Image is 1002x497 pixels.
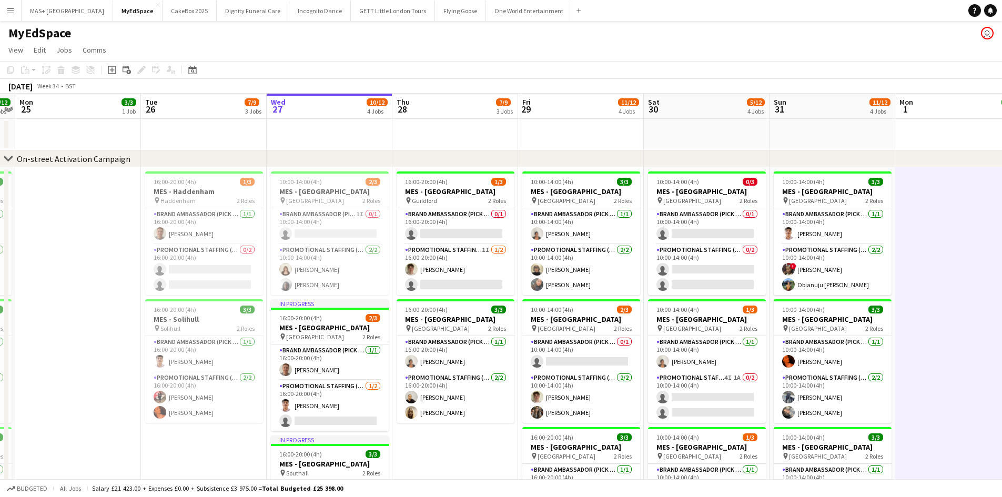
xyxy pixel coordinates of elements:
[397,299,514,423] app-job-card: 16:00-20:00 (4h)3/3MES - [GEOGRAPHIC_DATA] [GEOGRAPHIC_DATA]2 RolesBrand Ambassador (Pick up)1/11...
[262,484,343,492] span: Total Budgeted £25 398.00
[538,452,595,460] span: [GEOGRAPHIC_DATA]
[522,299,640,423] app-job-card: 10:00-14:00 (4h)2/3MES - [GEOGRAPHIC_DATA] [GEOGRAPHIC_DATA]2 RolesBrand Ambassador (Pick up)0/11...
[743,433,757,441] span: 1/3
[397,244,514,295] app-card-role: Promotional Staffing (Brand Ambassadors)1I1/216:00-20:00 (4h)[PERSON_NAME]
[245,107,261,115] div: 3 Jobs
[271,244,389,295] app-card-role: Promotional Staffing (Brand Ambassadors)2/210:00-14:00 (4h)[PERSON_NAME][PERSON_NAME]
[774,97,786,107] span: Sun
[17,154,130,164] div: On-street Activation Campaign
[488,324,506,332] span: 2 Roles
[397,208,514,244] app-card-role: Brand Ambassador (Pick up)0/116:00-20:00 (4h)
[78,43,110,57] a: Comms
[397,171,514,295] div: 16:00-20:00 (4h)1/3MES - [GEOGRAPHIC_DATA] Guildford2 RolesBrand Ambassador (Pick up)0/116:00-20:...
[18,103,33,115] span: 25
[8,81,33,92] div: [DATE]
[899,97,913,107] span: Mon
[865,324,883,332] span: 2 Roles
[656,306,699,313] span: 10:00-14:00 (4h)
[790,263,796,269] span: !
[17,485,47,492] span: Budgeted
[898,103,913,115] span: 1
[619,107,639,115] div: 4 Jobs
[648,208,766,244] app-card-role: Brand Ambassador (Pick up)0/110:00-14:00 (4h)
[614,197,632,205] span: 2 Roles
[497,107,513,115] div: 3 Jobs
[782,433,825,441] span: 10:00-14:00 (4h)
[269,103,286,115] span: 27
[65,82,76,90] div: BST
[743,306,757,313] span: 1/3
[774,336,892,372] app-card-role: Brand Ambassador (Pick up)1/110:00-14:00 (4h)[PERSON_NAME]
[83,45,106,55] span: Comms
[271,208,389,244] app-card-role: Brand Ambassador (Pick up)1I0/110:00-14:00 (4h)
[271,187,389,196] h3: MES - [GEOGRAPHIC_DATA]
[656,178,699,186] span: 10:00-14:00 (4h)
[271,344,389,380] app-card-role: Brand Ambassador (Pick up)1/116:00-20:00 (4h)[PERSON_NAME]
[868,306,883,313] span: 3/3
[22,1,113,21] button: MAS+ [GEOGRAPHIC_DATA]
[8,45,23,55] span: View
[92,484,343,492] div: Salary £21 423.00 + Expenses £0.00 + Subsistence £3 975.00 =
[522,208,640,244] app-card-role: Brand Ambassador (Pick up)1/110:00-14:00 (4h)[PERSON_NAME]
[782,178,825,186] span: 10:00-14:00 (4h)
[531,306,573,313] span: 10:00-14:00 (4h)
[113,1,163,21] button: MyEdSpace
[271,459,389,469] h3: MES - [GEOGRAPHIC_DATA]
[412,324,470,332] span: [GEOGRAPHIC_DATA]
[395,103,410,115] span: 28
[663,197,721,205] span: [GEOGRAPHIC_DATA]
[648,244,766,295] app-card-role: Promotional Staffing (Brand Ambassadors)0/210:00-14:00 (4h)
[648,171,766,295] app-job-card: 10:00-14:00 (4h)0/3MES - [GEOGRAPHIC_DATA] [GEOGRAPHIC_DATA]2 RolesBrand Ambassador (Pick up)0/11...
[868,433,883,441] span: 3/3
[145,299,263,423] app-job-card: 16:00-20:00 (4h)3/3MES - Solihull Solihull2 RolesBrand Ambassador (Pick up)1/116:00-20:00 (4h)[PE...
[789,324,847,332] span: [GEOGRAPHIC_DATA]
[397,336,514,372] app-card-role: Brand Ambassador (Pick up)1/116:00-20:00 (4h)[PERSON_NAME]
[405,306,448,313] span: 16:00-20:00 (4h)
[35,82,61,90] span: Week 34
[397,372,514,423] app-card-role: Promotional Staffing (Brand Ambassadors)2/216:00-20:00 (4h)[PERSON_NAME][PERSON_NAME]
[743,178,757,186] span: 0/3
[740,452,757,460] span: 2 Roles
[522,336,640,372] app-card-role: Brand Ambassador (Pick up)0/110:00-14:00 (4h)
[366,314,380,322] span: 2/3
[618,98,639,106] span: 11/12
[521,103,531,115] span: 29
[663,324,721,332] span: [GEOGRAPHIC_DATA]
[486,1,572,21] button: One World Entertainment
[289,1,351,21] button: Incognito Dance
[491,306,506,313] span: 3/3
[774,171,892,295] app-job-card: 10:00-14:00 (4h)3/3MES - [GEOGRAPHIC_DATA] [GEOGRAPHIC_DATA]2 RolesBrand Ambassador (Pick up)1/11...
[522,171,640,295] app-job-card: 10:00-14:00 (4h)3/3MES - [GEOGRAPHIC_DATA] [GEOGRAPHIC_DATA]2 RolesBrand Ambassador (Pick up)1/11...
[145,171,263,295] div: 16:00-20:00 (4h)1/3MES - Haddenham Haddenham2 RolesBrand Ambassador (Pick up)1/116:00-20:00 (4h)[...
[774,187,892,196] h3: MES - [GEOGRAPHIC_DATA]
[366,178,380,186] span: 2/3
[160,197,196,205] span: Haddenham
[154,178,196,186] span: 16:00-20:00 (4h)
[789,452,847,460] span: [GEOGRAPHIC_DATA]
[271,171,389,295] div: 10:00-14:00 (4h)2/3MES - [GEOGRAPHIC_DATA] [GEOGRAPHIC_DATA]2 RolesBrand Ambassador (Pick up)1I0/...
[397,315,514,324] h3: MES - [GEOGRAPHIC_DATA]
[271,299,389,431] app-job-card: In progress16:00-20:00 (4h)2/3MES - [GEOGRAPHIC_DATA] [GEOGRAPHIC_DATA]2 RolesBrand Ambassador (P...
[522,244,640,295] app-card-role: Promotional Staffing (Brand Ambassadors)2/210:00-14:00 (4h)[PERSON_NAME][PERSON_NAME]
[145,244,263,295] app-card-role: Promotional Staffing (Brand Ambassadors)0/216:00-20:00 (4h)
[286,469,309,477] span: Southall
[271,380,389,431] app-card-role: Promotional Staffing (Brand Ambassadors)1/216:00-20:00 (4h)[PERSON_NAME]
[163,1,217,21] button: CakeBox 2025
[522,97,531,107] span: Fri
[4,43,27,57] a: View
[522,187,640,196] h3: MES - [GEOGRAPHIC_DATA]
[145,187,263,196] h3: MES - Haddenham
[279,450,322,458] span: 16:00-20:00 (4h)
[789,197,847,205] span: [GEOGRAPHIC_DATA]
[981,27,994,39] app-user-avatar: Amelia Radley
[774,299,892,423] app-job-card: 10:00-14:00 (4h)3/3MES - [GEOGRAPHIC_DATA] [GEOGRAPHIC_DATA]2 RolesBrand Ambassador (Pick up)1/11...
[5,483,49,494] button: Budgeted
[648,442,766,452] h3: MES - [GEOGRAPHIC_DATA]
[648,372,766,423] app-card-role: Promotional Staffing (Brand Ambassadors)4I1A0/210:00-14:00 (4h)
[614,324,632,332] span: 2 Roles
